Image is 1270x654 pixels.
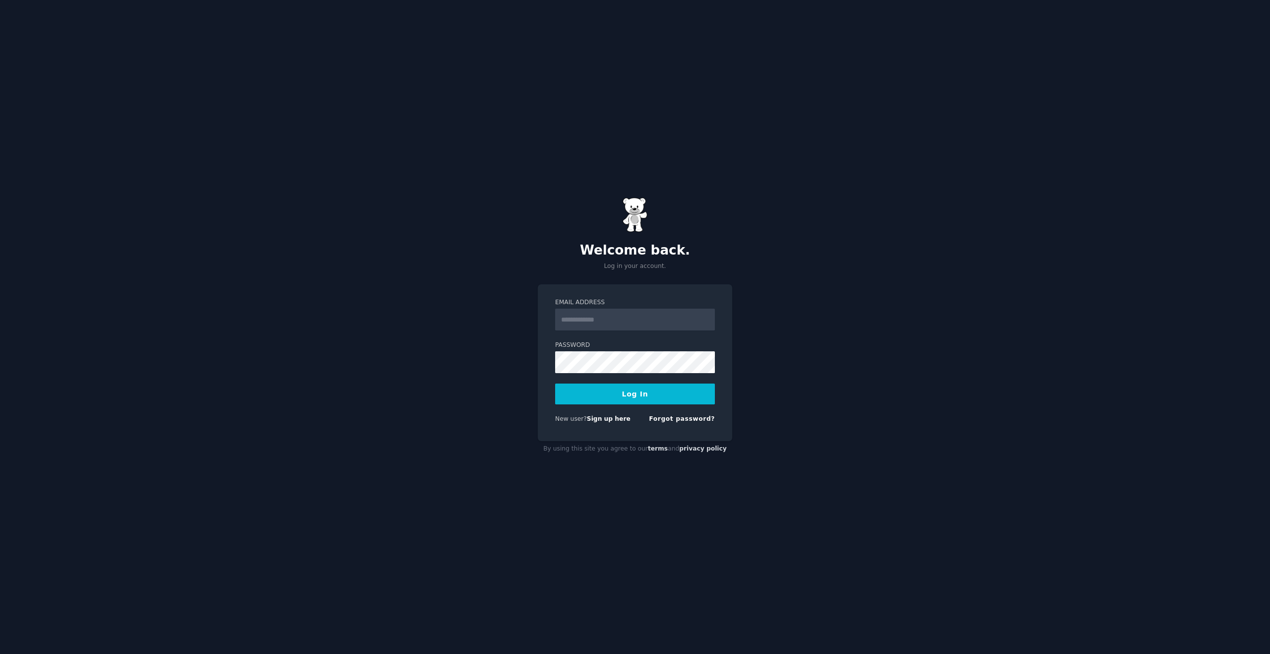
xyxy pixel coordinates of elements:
h2: Welcome back. [538,243,732,259]
label: Email Address [555,298,715,307]
span: New user? [555,415,587,422]
a: terms [648,445,668,452]
a: Forgot password? [649,415,715,422]
img: Gummy Bear [623,197,647,232]
button: Log In [555,384,715,404]
label: Password [555,341,715,350]
div: By using this site you agree to our and [538,441,732,457]
p: Log in your account. [538,262,732,271]
a: privacy policy [679,445,727,452]
a: Sign up here [587,415,631,422]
